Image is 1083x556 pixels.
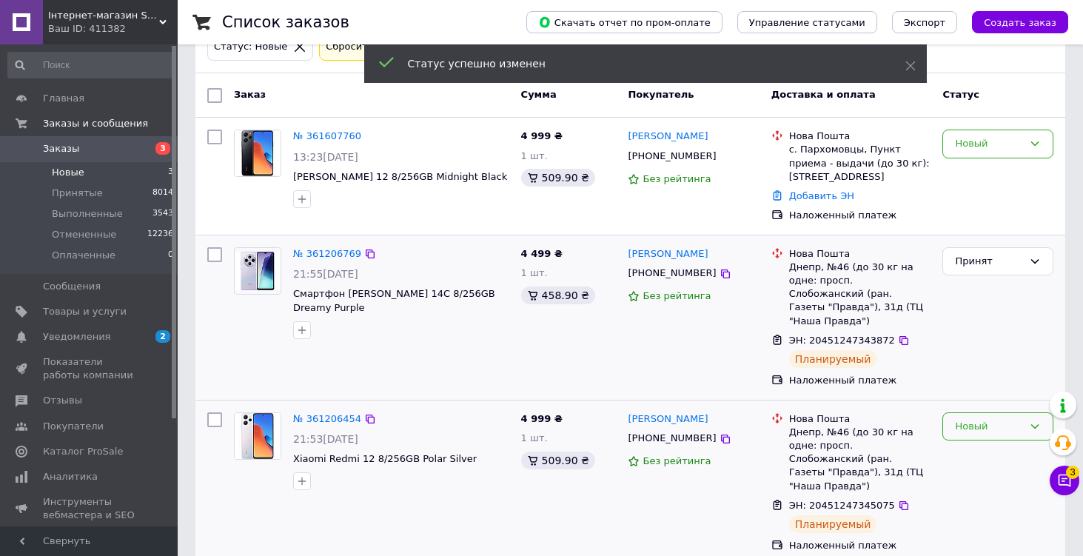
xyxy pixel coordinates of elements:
span: 3543 [152,207,173,221]
span: Аналитика [43,470,98,483]
div: с. Пархомовцы, Пункт приема - выдачи (до 30 кг): [STREET_ADDRESS] [789,143,931,184]
a: [PERSON_NAME] [628,247,708,261]
div: Новый [955,136,1023,152]
div: Нова Пошта [789,130,931,143]
span: 21:55[DATE] [293,268,358,280]
div: Днепр, №46 (до 30 кг на одне: просп. Слобожанский (ран. Газеты "Правда"), 31д (ТЦ "Наша Правда") [789,261,931,328]
div: Статус: Новые [211,39,290,55]
div: 509.90 ₴ [521,452,595,469]
a: Фото товару [234,130,281,177]
div: 458.90 ₴ [521,287,595,304]
span: 3 [155,142,170,155]
span: 3 [1066,466,1079,479]
div: Наложенный платеж [789,539,931,552]
div: Статус успешно изменен [408,56,868,71]
span: Сообщения [43,280,101,293]
span: Сумма [521,89,557,100]
span: 12236 [147,228,173,241]
span: Оплаченные [52,249,115,262]
a: Фото товару [234,412,281,460]
div: Наложенный платеж [789,209,931,222]
span: 8014 [152,187,173,200]
a: [PERSON_NAME] [628,412,708,426]
span: Принятые [52,187,103,200]
span: [PHONE_NUMBER] [628,267,716,278]
span: 1 шт. [521,267,548,278]
span: 21:53[DATE] [293,433,358,445]
span: Отзывы [43,394,82,407]
span: ЭН: 20451247345075 [789,500,895,511]
span: 0 [168,249,173,262]
span: 1 шт. [521,432,548,443]
a: Создать заказ [957,16,1068,27]
div: Принят [955,254,1023,269]
span: Главная [43,92,84,105]
span: Каталог ProSale [43,445,123,458]
span: Інтернет-магазин SMUZI MARKET – доставка по Україні. Оформляйте замовлення онлайн 24/7 [48,9,159,22]
img: Фото товару [235,413,281,459]
span: Экспорт [904,17,945,28]
span: Заказ [234,89,266,100]
button: Создать заказ [972,11,1068,33]
a: Xiaomi Redmi 12 8/256GB Polar Silver [293,453,477,464]
span: Заказы [43,142,79,155]
a: № 361206769 [293,248,361,259]
span: Создать заказ [984,17,1056,28]
button: Управление статусами [737,11,877,33]
div: 509.90 ₴ [521,169,595,187]
button: Экспорт [892,11,957,33]
span: Статус [942,89,979,100]
span: Товары и услуги [43,305,127,318]
span: [PHONE_NUMBER] [628,150,716,161]
div: Сбросить все [323,39,396,55]
span: Без рейтинга [643,173,711,184]
div: Новый [955,419,1023,435]
div: Ваш ID: 411382 [48,22,178,36]
button: Чат с покупателем3 [1050,466,1079,495]
span: 4 999 ₴ [521,130,563,141]
span: 3 [168,166,173,179]
div: Наложенный платеж [789,374,931,387]
div: Планируемый [789,515,877,533]
span: Без рейтинга [643,455,711,466]
span: Покупатели [43,420,104,433]
span: ЭН: 20451247343872 [789,335,895,346]
span: Доставка и оплата [771,89,876,100]
img: Фото товару [235,252,281,290]
a: Фото товару [234,247,281,295]
img: Фото товару [235,130,281,176]
button: Скачать отчет по пром-оплате [526,11,722,33]
span: Инструменты вебмастера и SEO [43,495,137,522]
a: № 361206454 [293,413,361,424]
span: 4 499 ₴ [521,248,563,259]
span: 1 шт. [521,150,548,161]
span: Новые [52,166,84,179]
span: Отмененные [52,228,116,241]
span: 4 999 ₴ [521,413,563,424]
a: № 361607760 [293,130,361,141]
span: Покупатель [628,89,694,100]
span: 13:23[DATE] [293,151,358,163]
span: Управление статусами [749,17,865,28]
div: Днепр, №46 (до 30 кг на одне: просп. Слобожанский (ран. Газеты "Правда"), 31д (ТЦ "Наша Правда") [789,426,931,493]
span: Без рейтинга [643,290,711,301]
span: Выполненные [52,207,123,221]
a: [PERSON_NAME] 12 8/256GB Midnight Black [293,171,507,182]
span: Уведомления [43,330,110,344]
span: [PHONE_NUMBER] [628,432,716,443]
h1: Список заказов [222,13,349,31]
a: Добавить ЭН [789,190,854,201]
input: Поиск [7,52,175,78]
span: 2 [155,330,170,343]
span: Скачать отчет по пром-оплате [538,16,711,29]
div: Нова Пошта [789,247,931,261]
div: Нова Пошта [789,412,931,426]
span: Показатели работы компании [43,355,137,382]
span: Заказы и сообщения [43,117,148,130]
a: [PERSON_NAME] [628,130,708,144]
div: Планируемый [789,350,877,368]
a: Смартфон [PERSON_NAME] 14C 8/256GB Dreamy Purple [293,288,495,313]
